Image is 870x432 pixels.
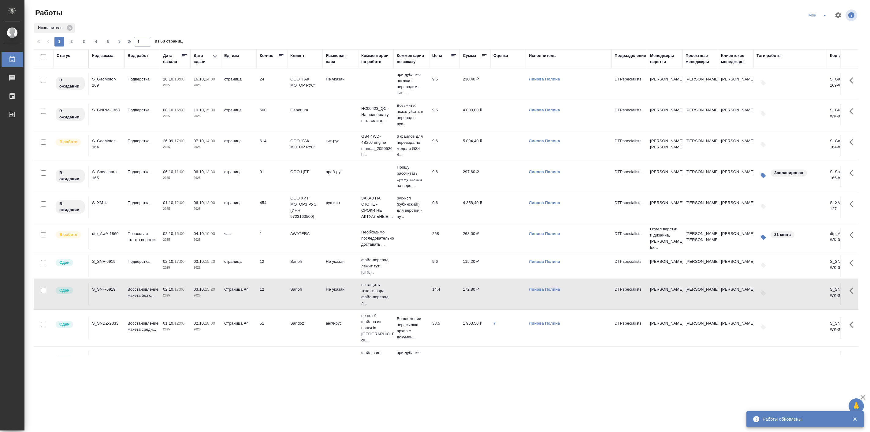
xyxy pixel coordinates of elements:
td: 38.5 [429,317,460,339]
div: Комментарии по заказу [397,53,426,65]
p: 02.10, [163,259,174,264]
span: Посмотреть информацию [846,9,858,21]
td: S_GacMotor-169-WK-008 [827,73,862,95]
div: Менеджеры верстки [650,53,679,65]
p: 2025 [163,82,188,88]
p: 08.10, [163,108,174,112]
td: страница [221,166,257,187]
div: dtp_AwA-1860 [92,231,121,237]
p: Подверстка [128,107,157,113]
p: 03.10, [194,287,205,292]
td: 172,80 ₽ [460,283,490,305]
p: 10.10, [194,108,205,112]
p: 2025 [163,144,188,150]
p: ООО "ГАК МОТОР РУС" [290,76,320,88]
td: 4 800,00 ₽ [460,104,490,125]
a: Линова Полина [529,169,560,174]
p: Сдан [59,259,69,266]
span: из 63 страниц [155,38,183,47]
td: Страница А4 [221,283,257,305]
button: Здесь прячутся важные кнопки [846,351,861,366]
div: Работы обновлены [763,416,843,422]
button: Добавить тэги [757,320,770,334]
td: [PERSON_NAME] [718,135,753,156]
div: S_GacMotor-164 [92,138,121,150]
div: Тэги работы [757,53,782,59]
p: 16.10, [163,77,174,81]
td: [PERSON_NAME] [682,317,718,339]
p: 02.10, [194,355,205,359]
p: В ожидании [59,108,81,120]
div: Сумма [463,53,476,59]
a: Линова Полина [529,200,560,205]
div: 21 книга [770,231,795,239]
td: [PERSON_NAME] [682,135,718,156]
button: Добавить тэги [757,286,770,300]
td: S_SNDZ-2333-WK-017 [827,317,862,339]
p: вытащить текст в ворд файл-перевод л... [361,282,391,306]
p: В работе [59,232,77,238]
button: Добавить тэги [757,138,770,151]
td: [PERSON_NAME] [718,283,753,305]
td: 454 [257,197,287,218]
div: Код заказа [92,53,113,59]
div: Исполнитель назначен, приступать к работе пока рано [55,107,85,121]
p: 15:00 [174,108,184,112]
p: НС00423_QC - На подвёрстку оставили д... [361,106,391,124]
span: Настроить таблицу [831,8,846,23]
p: 6 файлов для перевода по модели GS4 4... [397,133,426,158]
p: 2025 [194,175,218,181]
td: кит-рус [323,135,358,156]
td: S_SNF-6919-WK-007 [827,283,862,305]
p: 2025 [163,113,188,119]
div: Цена [432,53,442,59]
p: 06.10, [194,200,205,205]
p: 03.10, [194,259,205,264]
p: файл-перевод лежит тут: [URL].. [361,257,391,275]
td: 9.6 [429,166,460,187]
p: Отдел верстки и дизайна, [PERSON_NAME] Ек... [650,226,679,251]
td: [PERSON_NAME] [718,104,753,125]
p: 04.10, [194,231,205,236]
button: Здесь прячутся важные кнопки [846,228,861,242]
p: 15:20 [205,287,215,292]
div: Код работы [830,53,853,59]
td: [PERSON_NAME] [682,283,718,305]
p: [PERSON_NAME] [650,169,679,175]
p: В ожидании [59,170,81,182]
td: 24 [257,73,287,95]
p: 2025 [163,326,188,333]
td: страница [221,197,257,218]
td: dtp_AwA-1860-WK-003 [827,228,862,249]
p: Generium [290,107,320,113]
p: 01.10, [163,200,174,205]
p: Сдан [59,287,69,293]
div: Исполнитель назначен, приступать к работе пока рано [55,76,85,91]
div: S_Speechpro-165 [92,169,121,181]
td: 9.6 [429,135,460,156]
td: S_GacMotor-164-WK-026 [827,135,862,156]
td: S_SNF-6919-WK-003 [827,255,862,277]
p: Почасовая ставка верстки [128,231,157,243]
p: 2025 [194,292,218,299]
td: 4 358,40 ₽ [460,197,490,218]
td: DTPspecialists [612,104,647,125]
a: 7 [493,321,496,326]
p: 15:20 [205,259,215,264]
div: Оценка [493,53,508,59]
td: [PERSON_NAME] [718,197,753,218]
td: 24 [257,351,287,373]
p: Восстановление макета без с... [128,286,157,299]
button: Здесь прячутся важные кнопки [846,283,861,298]
td: 297,60 ₽ [460,166,490,187]
span: Работы [34,8,62,18]
p: 13:30 [205,169,215,174]
td: 268,00 ₽ [460,228,490,249]
p: Сдан [59,321,69,327]
div: S_XM-4 [92,200,121,206]
td: [PERSON_NAME] [718,255,753,277]
p: В работе [59,139,77,145]
div: Запланирован [770,169,808,177]
div: Исполнитель выполняет работу [55,231,85,239]
p: [PERSON_NAME] [650,286,679,292]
